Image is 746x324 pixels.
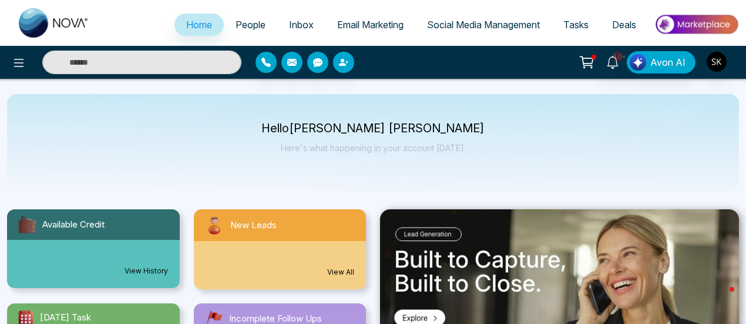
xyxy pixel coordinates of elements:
img: Nova CRM Logo [19,8,89,38]
span: Available Credit [42,218,105,232]
span: Email Marketing [337,19,404,31]
span: Inbox [289,19,314,31]
p: Hello [PERSON_NAME] [PERSON_NAME] [261,123,485,133]
a: 10+ [599,51,627,72]
button: Avon AI [627,51,695,74]
iframe: Intercom live chat [706,284,734,312]
a: Tasks [552,14,600,36]
a: People [224,14,277,36]
span: Avon AI [650,55,685,69]
span: Social Media Management [427,19,540,31]
a: New LeadsView All [187,209,374,289]
span: Deals [612,19,636,31]
a: View All [327,267,354,278]
span: Tasks [563,19,589,31]
a: Email Marketing [325,14,415,36]
p: Here's what happening in your account [DATE]. [261,143,485,153]
a: Social Media Management [415,14,552,36]
span: Home [186,19,212,31]
img: User Avatar [707,52,727,72]
a: Deals [600,14,648,36]
img: Lead Flow [630,54,646,71]
span: 10+ [613,51,623,62]
img: Market-place.gif [654,11,739,38]
img: availableCredit.svg [16,214,38,235]
a: Inbox [277,14,325,36]
a: View History [125,266,168,276]
span: New Leads [230,219,277,232]
img: newLeads.svg [203,214,226,236]
span: People [236,19,266,31]
a: Home [174,14,224,36]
